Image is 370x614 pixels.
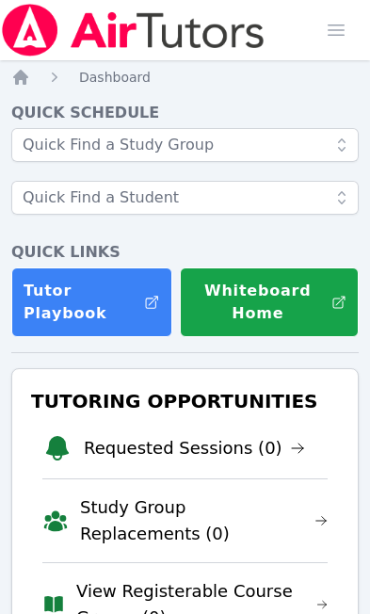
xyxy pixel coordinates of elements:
[180,267,359,337] button: Whiteboard Home
[11,102,359,124] h4: Quick Schedule
[84,435,305,461] a: Requested Sessions (0)
[79,68,151,87] a: Dashboard
[11,128,359,162] input: Quick Find a Study Group
[80,494,328,547] a: Study Group Replacements (0)
[11,68,359,87] nav: Breadcrumb
[11,181,359,215] input: Quick Find a Student
[11,267,172,337] a: Tutor Playbook
[79,70,151,85] span: Dashboard
[27,384,343,418] h3: Tutoring Opportunities
[11,241,359,264] h4: Quick Links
